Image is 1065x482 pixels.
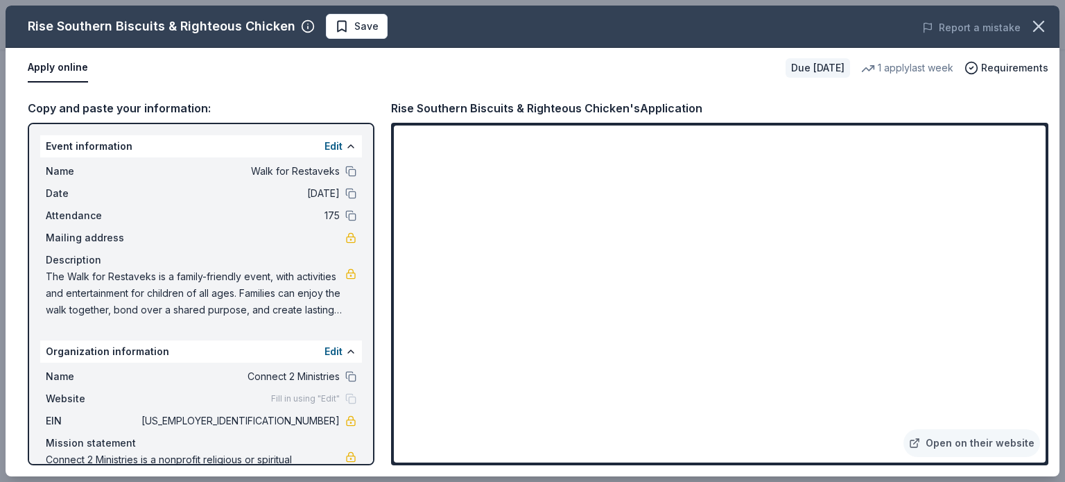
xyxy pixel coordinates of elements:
[28,99,374,117] div: Copy and paste your information:
[46,413,139,429] span: EIN
[46,207,139,224] span: Attendance
[46,435,356,451] div: Mission statement
[861,60,953,76] div: 1 apply last week
[139,207,340,224] span: 175
[46,163,139,180] span: Name
[354,18,379,35] span: Save
[964,60,1048,76] button: Requirements
[903,429,1040,457] a: Open on their website
[28,53,88,83] button: Apply online
[326,14,388,39] button: Save
[46,368,139,385] span: Name
[324,343,343,360] button: Edit
[391,99,702,117] div: Rise Southern Biscuits & Righteous Chicken's Application
[46,390,139,407] span: Website
[139,368,340,385] span: Connect 2 Ministries
[46,268,345,318] span: The Walk for Restaveks is a family-friendly event, with activities and entertainment for children...
[46,230,139,246] span: Mailing address
[139,163,340,180] span: Walk for Restaveks
[139,413,340,429] span: [US_EMPLOYER_IDENTIFICATION_NUMBER]
[922,19,1021,36] button: Report a mistake
[139,185,340,202] span: [DATE]
[786,58,850,78] div: Due [DATE]
[324,138,343,155] button: Edit
[46,252,356,268] div: Description
[40,341,362,363] div: Organization information
[981,60,1048,76] span: Requirements
[46,185,139,202] span: Date
[40,135,362,157] div: Event information
[271,393,340,404] span: Fill in using "Edit"
[28,15,295,37] div: Rise Southern Biscuits & Righteous Chicken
